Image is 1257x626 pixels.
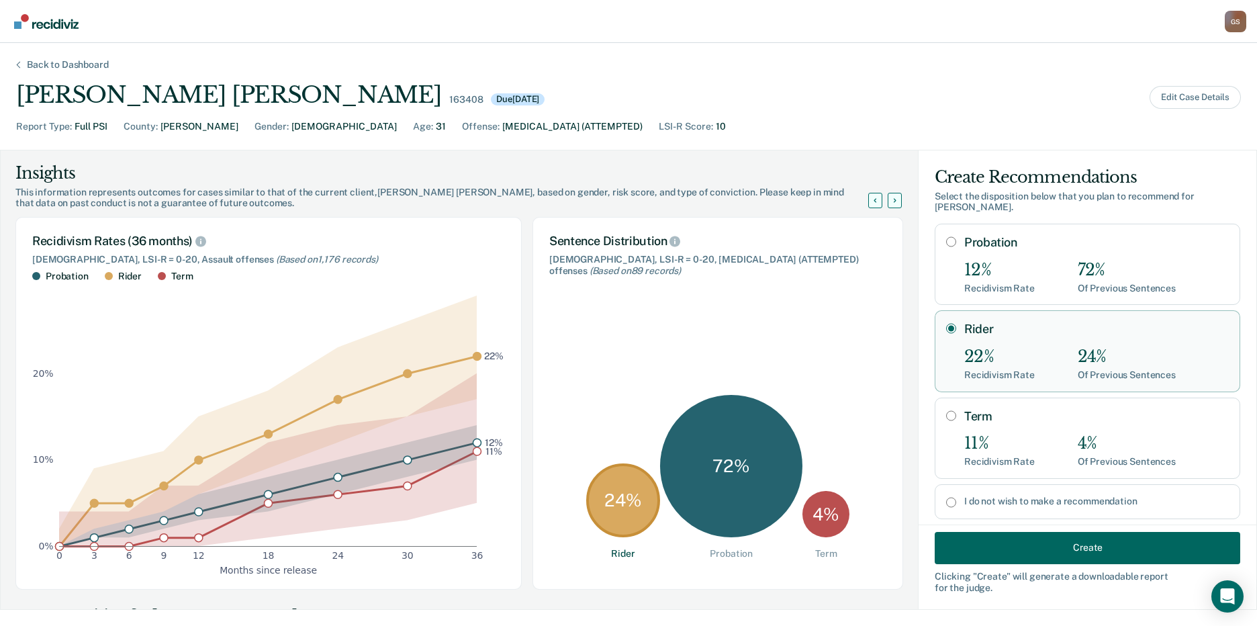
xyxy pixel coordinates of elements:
div: Term [171,271,193,282]
div: 72 % [660,395,802,537]
div: Rider [118,271,142,282]
div: [DEMOGRAPHIC_DATA], LSI-R = 0-20, Assault offenses [32,254,505,265]
img: Recidiviz [14,14,79,29]
div: County : [124,120,158,134]
div: Select the disposition below that you plan to recommend for [PERSON_NAME] . [935,191,1240,214]
div: 4 % [802,491,849,538]
div: Insights [15,163,884,184]
div: Recidivism Rates (36 months) [32,234,505,249]
div: 163408 [449,94,483,105]
text: 36 [471,550,483,561]
div: 4% [1078,434,1176,453]
div: 11% [964,434,1035,453]
text: 24 [332,550,344,561]
div: Back to Dashboard [11,59,125,71]
div: Rider [611,548,635,560]
g: x-axis tick label [56,550,483,561]
div: Full PSI [75,120,107,134]
div: [MEDICAL_DATA] (ATTEMPTED) [502,120,643,134]
div: Of Previous Sentences [1078,456,1176,467]
label: Probation [964,235,1229,250]
div: [DEMOGRAPHIC_DATA] [291,120,397,134]
text: 10% [33,454,54,465]
g: text [484,351,504,456]
div: Recidivism Rate [964,283,1035,294]
div: Term [815,548,837,560]
div: 24 % [586,463,660,537]
text: 22% [484,351,504,361]
div: Due [DATE] [491,93,545,105]
g: dot [56,352,481,550]
div: This information represents outcomes for cases similar to that of the current client, [PERSON_NAM... [15,187,884,210]
text: 9 [161,550,167,561]
div: [PERSON_NAME] [160,120,238,134]
text: 12% [485,437,503,447]
text: 0% [39,541,54,551]
button: Create [935,531,1240,564]
div: Clicking " Create " will generate a downloadable report for the judge. [935,570,1240,593]
button: Edit Case Details [1150,86,1241,109]
div: Offense : [462,120,500,134]
div: 12% [964,261,1035,280]
label: Term [964,409,1229,424]
text: 18 [263,550,275,561]
div: Sentence Distribution [549,234,886,249]
div: [DEMOGRAPHIC_DATA], LSI-R = 0-20, [MEDICAL_DATA] (ATTEMPTED) offenses [549,254,886,277]
text: 0 [56,550,62,561]
g: y-axis tick label [33,367,54,551]
div: Of Previous Sentences [1078,283,1176,294]
text: 20% [33,367,54,378]
div: Recidivism Rate [964,369,1035,381]
button: Profile dropdown button [1225,11,1246,32]
div: 72% [1078,261,1176,280]
g: x-axis label [220,564,317,575]
text: Months since release [220,564,317,575]
div: Create Recommendations [935,167,1240,188]
div: Open Intercom Messenger [1211,580,1244,613]
text: 12 [193,550,205,561]
div: LSI-R Score : [659,120,713,134]
div: Of Previous Sentences [1078,369,1176,381]
label: I do not wish to make a recommendation [964,496,1229,507]
div: Probation [710,548,753,560]
div: 10 [716,120,726,134]
div: Age : [413,120,433,134]
div: Probation [46,271,89,282]
div: 24% [1078,347,1176,367]
div: Report Type : [16,120,72,134]
text: 30 [402,550,414,561]
span: (Based on 89 records ) [590,265,681,276]
div: 31 [436,120,446,134]
div: 22% [964,347,1035,367]
div: Recidivism Rate [964,456,1035,467]
text: 11% [485,445,502,456]
div: [PERSON_NAME] [PERSON_NAME] [16,81,441,109]
g: area [59,296,477,546]
div: G S [1225,11,1246,32]
label: Rider [964,322,1229,337]
text: 6 [126,550,132,561]
div: Gender : [254,120,289,134]
text: 3 [91,550,97,561]
span: (Based on 1,176 records ) [276,254,378,265]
